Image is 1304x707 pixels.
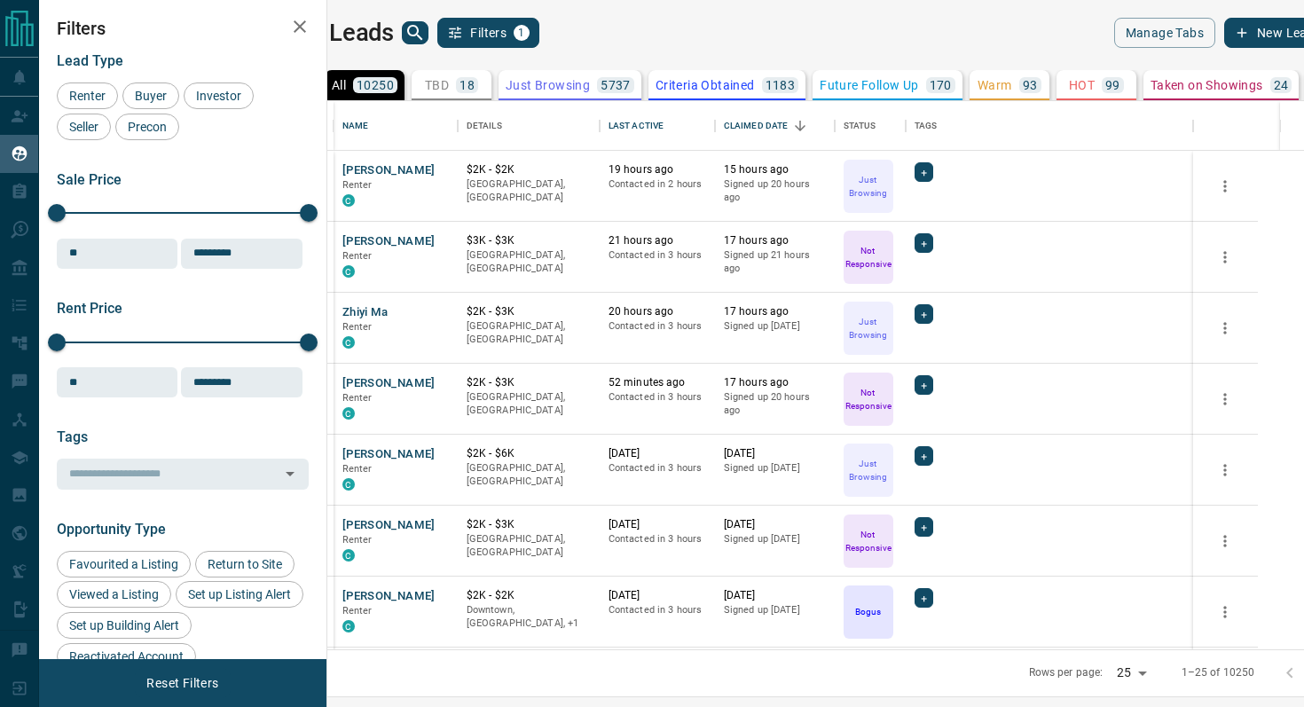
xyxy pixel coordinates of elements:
[195,551,295,577] div: Return to Site
[906,101,1193,151] div: Tags
[467,248,591,276] p: [GEOGRAPHIC_DATA], [GEOGRAPHIC_DATA]
[609,446,706,461] p: [DATE]
[845,244,892,271] p: Not Responsive
[467,319,591,347] p: [GEOGRAPHIC_DATA], [GEOGRAPHIC_DATA]
[600,101,715,151] div: Last Active
[1151,79,1263,91] p: Taken on Showings
[609,390,706,405] p: Contacted in 3 hours
[63,587,165,601] span: Viewed a Listing
[724,304,826,319] p: 17 hours ago
[467,162,591,177] p: $2K - $2K
[201,557,288,571] span: Return to Site
[332,79,346,91] p: All
[724,446,826,461] p: [DATE]
[63,120,105,134] span: Seller
[57,300,122,317] span: Rent Price
[1105,79,1120,91] p: 99
[115,114,179,140] div: Precon
[921,376,927,394] span: +
[609,233,706,248] p: 21 hours ago
[460,79,475,91] p: 18
[135,668,230,698] button: Reset Filters
[1212,528,1238,554] button: more
[342,392,373,404] span: Renter
[609,319,706,334] p: Contacted in 3 hours
[844,101,876,151] div: Status
[845,386,892,412] p: Not Responsive
[724,162,826,177] p: 15 hours ago
[609,461,706,475] p: Contacted in 3 hours
[609,588,706,603] p: [DATE]
[342,250,373,262] span: Renter
[190,89,247,103] span: Investor
[724,319,826,334] p: Signed up [DATE]
[342,162,436,179] button: [PERSON_NAME]
[1023,79,1038,91] p: 93
[915,101,938,151] div: Tags
[425,79,449,91] p: TBD
[458,101,600,151] div: Details
[855,605,881,618] p: Bogus
[1182,665,1255,680] p: 1–25 of 10250
[1212,173,1238,200] button: more
[342,375,436,392] button: [PERSON_NAME]
[788,114,813,138] button: Sort
[609,375,706,390] p: 52 minutes ago
[724,375,826,390] p: 17 hours ago
[921,234,927,252] span: +
[57,114,111,140] div: Seller
[609,177,706,192] p: Contacted in 2 hours
[342,534,373,546] span: Renter
[724,233,826,248] p: 17 hours ago
[724,248,826,276] p: Signed up 21 hours ago
[342,265,355,278] div: condos.ca
[515,27,528,39] span: 1
[467,177,591,205] p: [GEOGRAPHIC_DATA], [GEOGRAPHIC_DATA]
[915,446,933,466] div: +
[1274,79,1289,91] p: 24
[1212,244,1238,271] button: more
[176,581,303,608] div: Set up Listing Alert
[467,517,591,532] p: $2K - $3K
[835,101,906,151] div: Status
[978,79,1012,91] p: Warm
[724,461,826,475] p: Signed up [DATE]
[467,101,502,151] div: Details
[724,603,826,617] p: Signed up [DATE]
[184,82,254,109] div: Investor
[63,618,185,632] span: Set up Building Alert
[57,581,171,608] div: Viewed a Listing
[915,304,933,324] div: +
[921,163,927,181] span: +
[915,517,933,537] div: +
[57,612,192,639] div: Set up Building Alert
[921,447,927,465] span: +
[724,390,826,418] p: Signed up 20 hours ago
[334,101,458,151] div: Name
[724,177,826,205] p: Signed up 20 hours ago
[63,649,190,664] span: Reactivated Account
[1212,599,1238,625] button: more
[601,79,631,91] p: 5737
[467,375,591,390] p: $2K - $3K
[820,79,918,91] p: Future Follow Up
[845,173,892,200] p: Just Browsing
[724,588,826,603] p: [DATE]
[122,82,179,109] div: Buyer
[57,171,122,188] span: Sale Price
[724,101,789,151] div: Claimed Date
[342,478,355,491] div: condos.ca
[63,89,112,103] span: Renter
[342,233,436,250] button: [PERSON_NAME]
[766,79,796,91] p: 1183
[342,517,436,534] button: [PERSON_NAME]
[342,605,373,617] span: Renter
[609,101,664,151] div: Last Active
[342,101,369,151] div: Name
[609,162,706,177] p: 19 hours ago
[1212,386,1238,412] button: more
[506,79,590,91] p: Just Browsing
[467,588,591,603] p: $2K - $2K
[63,557,185,571] span: Favourited a Listing
[292,19,394,47] h1: My Leads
